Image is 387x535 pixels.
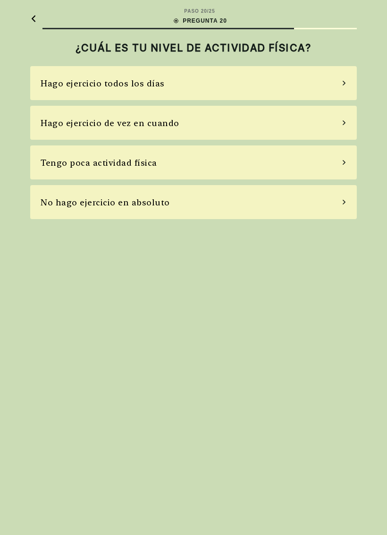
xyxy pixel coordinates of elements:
[41,117,179,129] div: Hago ejercicio de vez en cuando
[184,8,215,15] div: PASO 20 / 25
[41,156,157,169] div: Tengo poca actividad física
[30,42,357,54] h2: ¿CUÁL ES TU NIVEL DE ACTIVIDAD FÍSICA?
[172,17,227,25] div: PREGUNTA 20
[41,196,170,209] div: No hago ejercicio en absoluto
[41,77,165,90] div: Hago ejercicio todos los días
